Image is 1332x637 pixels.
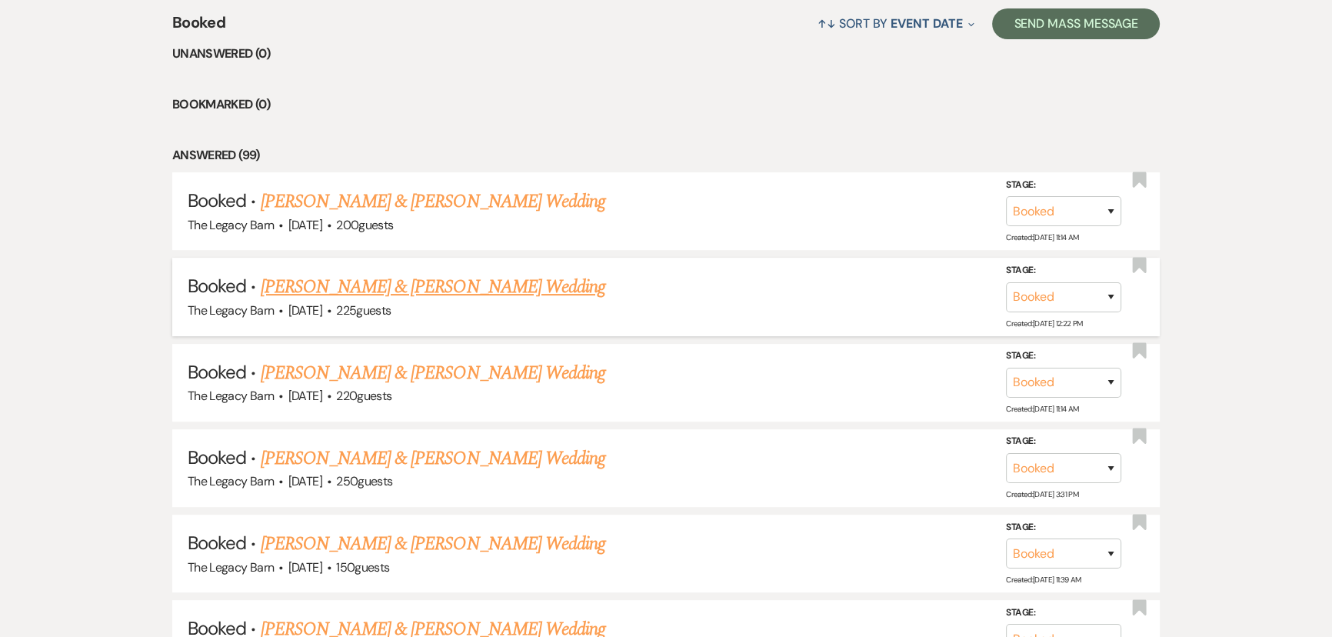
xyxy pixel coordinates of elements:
span: Booked [188,188,246,212]
span: Event Date [891,15,962,32]
label: Stage: [1006,519,1121,536]
a: [PERSON_NAME] & [PERSON_NAME] Wedding [261,188,605,215]
a: [PERSON_NAME] & [PERSON_NAME] Wedding [261,273,605,301]
span: 220 guests [336,388,391,404]
span: The Legacy Barn [188,473,274,489]
label: Stage: [1006,177,1121,194]
span: Created: [DATE] 12:22 PM [1006,318,1082,329]
span: [DATE] [288,473,322,489]
span: [DATE] [288,388,322,404]
label: Stage: [1006,433,1121,450]
span: 150 guests [336,559,389,575]
a: [PERSON_NAME] & [PERSON_NAME] Wedding [261,445,605,472]
span: Created: [DATE] 3:31 PM [1006,489,1078,499]
button: Send Mass Message [992,8,1160,39]
li: Bookmarked (0) [172,95,1160,115]
label: Stage: [1006,605,1121,622]
button: Sort By Event Date [811,3,981,44]
span: The Legacy Barn [188,302,274,318]
li: Answered (99) [172,145,1160,165]
span: [DATE] [288,217,322,233]
span: The Legacy Barn [188,388,274,404]
a: [PERSON_NAME] & [PERSON_NAME] Wedding [261,359,605,387]
span: 200 guests [336,217,393,233]
span: Booked [188,531,246,555]
span: Booked [188,360,246,384]
span: Created: [DATE] 11:14 AM [1006,232,1078,242]
span: The Legacy Barn [188,217,274,233]
span: The Legacy Barn [188,559,274,575]
span: Created: [DATE] 11:14 AM [1006,404,1078,414]
label: Stage: [1006,348,1121,365]
span: [DATE] [288,302,322,318]
li: Unanswered (0) [172,44,1160,64]
span: 250 guests [336,473,392,489]
span: 225 guests [336,302,391,318]
span: Booked [188,274,246,298]
span: Booked [172,11,225,44]
span: [DATE] [288,559,322,575]
span: Created: [DATE] 11:39 AM [1006,575,1081,585]
label: Stage: [1006,262,1121,279]
a: [PERSON_NAME] & [PERSON_NAME] Wedding [261,530,605,558]
span: ↑↓ [818,15,836,32]
span: Booked [188,445,246,469]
